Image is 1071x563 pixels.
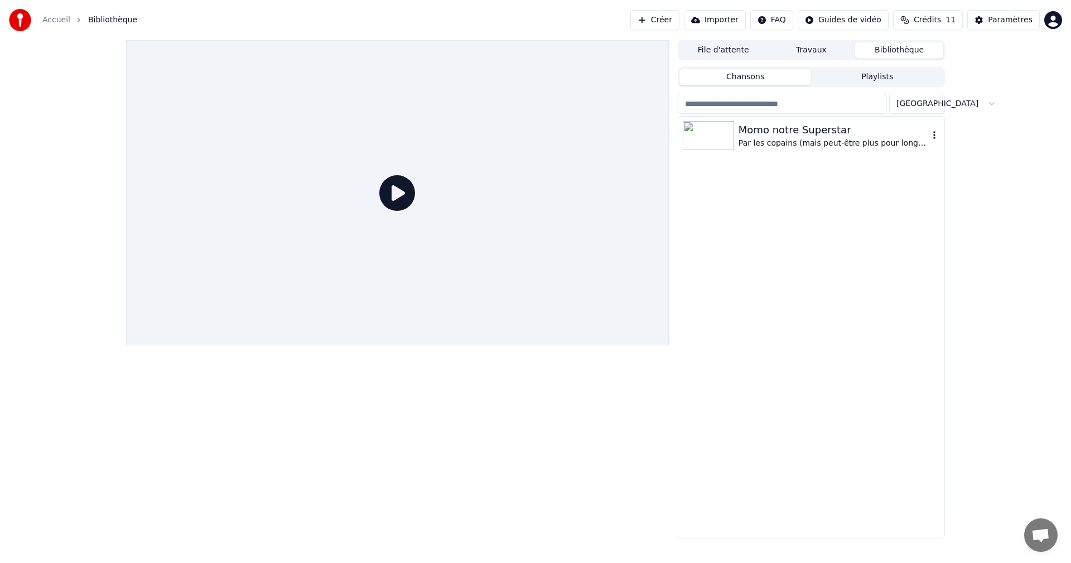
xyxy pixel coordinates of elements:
[679,42,768,59] button: File d'attente
[914,15,941,26] span: Crédits
[88,15,137,26] span: Bibliothèque
[1024,518,1058,552] div: Ouvrir le chat
[739,138,929,149] div: Par les copains (mais peut-être plus pour longtemps)
[988,15,1033,26] div: Paramètres
[896,98,978,109] span: [GEOGRAPHIC_DATA]
[42,15,137,26] nav: breadcrumb
[855,42,943,59] button: Bibliothèque
[811,69,943,85] button: Playlists
[893,10,963,30] button: Crédits11
[739,122,929,138] div: Momo notre Superstar
[798,10,889,30] button: Guides de vidéo
[684,10,746,30] button: Importer
[945,15,956,26] span: 11
[9,9,31,31] img: youka
[630,10,679,30] button: Créer
[42,15,70,26] a: Accueil
[750,10,793,30] button: FAQ
[768,42,856,59] button: Travaux
[679,69,812,85] button: Chansons
[967,10,1040,30] button: Paramètres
